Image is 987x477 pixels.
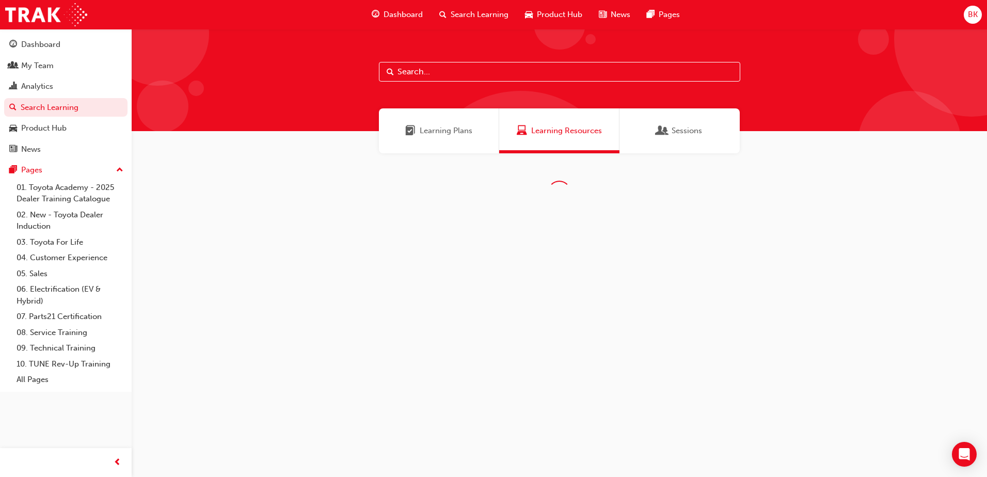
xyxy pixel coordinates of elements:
[21,60,54,72] div: My Team
[12,281,128,309] a: 06. Electrification (EV & Hybrid)
[4,161,128,180] button: Pages
[114,456,121,469] span: prev-icon
[431,4,517,25] a: search-iconSearch Learning
[9,103,17,113] span: search-icon
[379,62,740,82] input: Search...
[647,8,655,21] span: pages-icon
[451,9,508,21] span: Search Learning
[4,35,128,54] a: Dashboard
[420,125,472,137] span: Learning Plans
[4,140,128,159] a: News
[517,125,527,137] span: Learning Resources
[4,77,128,96] a: Analytics
[21,39,60,51] div: Dashboard
[12,250,128,266] a: 04. Customer Experience
[372,8,379,21] span: guage-icon
[21,122,67,134] div: Product Hub
[439,8,447,21] span: search-icon
[657,125,667,137] span: Sessions
[12,340,128,356] a: 09. Technical Training
[599,8,607,21] span: news-icon
[384,9,423,21] span: Dashboard
[12,266,128,282] a: 05. Sales
[21,164,42,176] div: Pages
[639,4,688,25] a: pages-iconPages
[5,3,87,26] img: Trak
[4,98,128,117] a: Search Learning
[12,325,128,341] a: 08. Service Training
[611,9,630,21] span: News
[4,33,128,161] button: DashboardMy TeamAnalyticsSearch LearningProduct HubNews
[12,180,128,207] a: 01. Toyota Academy - 2025 Dealer Training Catalogue
[9,124,17,133] span: car-icon
[9,40,17,50] span: guage-icon
[4,56,128,75] a: My Team
[4,119,128,138] a: Product Hub
[525,8,533,21] span: car-icon
[9,61,17,71] span: people-icon
[21,144,41,155] div: News
[379,108,499,153] a: Learning PlansLearning Plans
[968,9,978,21] span: BK
[9,166,17,175] span: pages-icon
[12,234,128,250] a: 03. Toyota For Life
[363,4,431,25] a: guage-iconDashboard
[12,309,128,325] a: 07. Parts21 Certification
[952,442,977,467] div: Open Intercom Messenger
[9,82,17,91] span: chart-icon
[12,372,128,388] a: All Pages
[116,164,123,177] span: up-icon
[405,125,416,137] span: Learning Plans
[964,6,982,24] button: BK
[9,145,17,154] span: news-icon
[659,9,680,21] span: Pages
[672,125,702,137] span: Sessions
[591,4,639,25] a: news-iconNews
[517,4,591,25] a: car-iconProduct Hub
[531,125,602,137] span: Learning Resources
[12,207,128,234] a: 02. New - Toyota Dealer Induction
[537,9,582,21] span: Product Hub
[21,81,53,92] div: Analytics
[387,66,394,78] span: Search
[12,356,128,372] a: 10. TUNE Rev-Up Training
[619,108,740,153] a: SessionsSessions
[499,108,619,153] a: Learning ResourcesLearning Resources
